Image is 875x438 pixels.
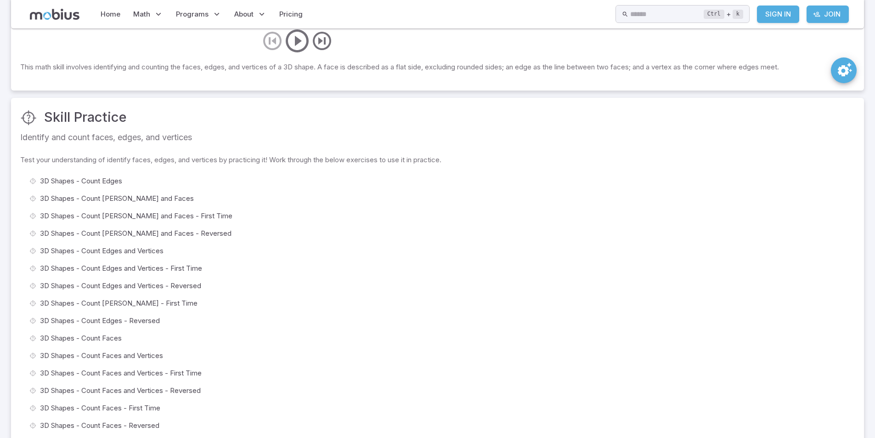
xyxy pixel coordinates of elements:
[40,386,847,396] span: 3D Shapes - Count Faces and Vertices - Reversed
[20,312,855,330] a: 3D Shapes - Count Edges - Reversed
[20,417,855,434] a: 3D Shapes - Count Faces - Reversed
[98,4,123,25] a: Home
[311,30,333,52] button: next
[20,347,855,364] a: 3D Shapes - Count Faces and Vertices
[20,155,855,169] p: Test your understanding of identify faces, edges, and vertices by practicing it! Work through the...
[733,10,743,19] kbd: k
[40,281,847,291] span: 3D Shapes - Count Edges and Vertices - Reversed
[40,176,847,186] span: 3D Shapes - Count Edges
[704,10,724,19] kbd: Ctrl
[40,263,847,273] span: 3D Shapes - Count Edges and Vertices - First Time
[20,277,855,295] a: 3D Shapes - Count Edges and Vertices - Reversed
[40,421,847,431] span: 3D Shapes - Count Faces - Reversed
[20,260,855,277] a: 3D Shapes - Count Edges and Vertices - First Time
[807,6,849,23] a: Join
[704,9,743,20] div: +
[20,55,855,72] p: This math skill involves identifying and counting the faces, edges, and vertices of a 3D shape. A...
[20,172,855,190] a: 3D Shapes - Count Edges
[176,9,209,19] span: Programs
[40,403,847,413] span: 3D Shapes - Count Faces - First Time
[757,6,799,23] a: Sign In
[40,333,847,343] span: 3D Shapes - Count Faces
[40,193,847,204] span: 3D Shapes - Count [PERSON_NAME] and Faces
[20,399,855,417] a: 3D Shapes - Count Faces - First Time
[20,207,855,225] a: 3D Shapes - Count [PERSON_NAME] and Faces - First Time
[20,242,855,260] a: 3D Shapes - Count Edges and Vertices
[20,190,855,207] a: 3D Shapes - Count [PERSON_NAME] and Faces
[831,57,857,83] button: SpeedDial teaching preferences
[40,211,847,221] span: 3D Shapes - Count [PERSON_NAME] and Faces - First Time
[277,4,305,25] a: Pricing
[20,382,855,399] a: 3D Shapes - Count Faces and Vertices - Reversed
[40,316,847,326] span: 3D Shapes - Count Edges - Reversed
[20,225,855,242] a: 3D Shapes - Count [PERSON_NAME] and Faces - Reversed
[234,9,254,19] span: About
[40,228,847,239] span: 3D Shapes - Count [PERSON_NAME] and Faces - Reversed
[20,364,855,382] a: 3D Shapes - Count Faces and Vertices - First Time
[133,9,150,19] span: Math
[40,246,847,256] span: 3D Shapes - Count Edges and Vertices
[44,107,127,127] h3: Skill Practice
[40,368,847,378] span: 3D Shapes - Count Faces and Vertices - First Time
[283,27,311,55] button: play/pause/restart
[20,295,855,312] a: 3D Shapes - Count [PERSON_NAME] - First Time
[20,131,855,144] p: Identify and count faces, edges, and vertices
[40,351,847,361] span: 3D Shapes - Count Faces and Vertices
[40,298,847,308] span: 3D Shapes - Count [PERSON_NAME] - First Time
[20,330,855,347] a: 3D Shapes - Count Faces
